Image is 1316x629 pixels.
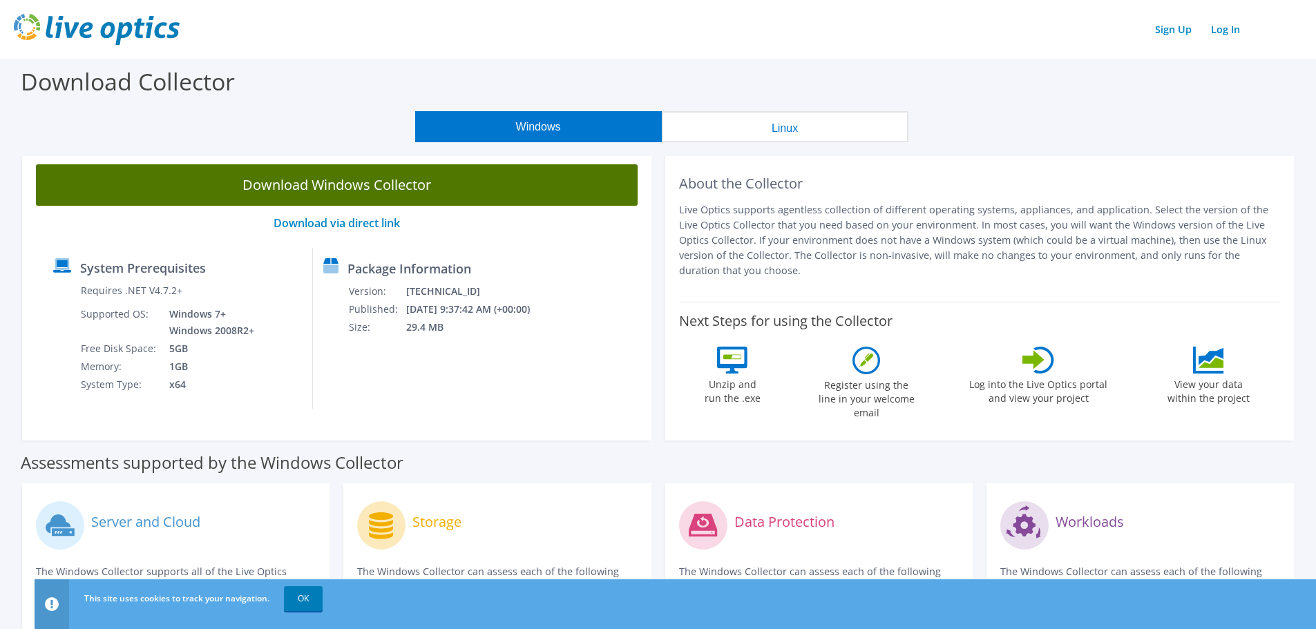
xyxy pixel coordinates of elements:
button: Linux [662,111,908,142]
td: Supported OS: [80,305,159,340]
a: Sign Up [1148,19,1199,39]
label: Log into the Live Optics portal and view your project [969,374,1108,405]
label: Workloads [1056,515,1124,529]
a: Log In [1204,19,1247,39]
label: Unzip and run the .exe [700,374,764,405]
img: live_optics_svg.svg [14,14,180,45]
td: 1GB [159,358,257,376]
p: Live Optics supports agentless collection of different operating systems, appliances, and applica... [679,202,1281,278]
td: Version: [348,282,406,300]
label: Server and Cloud [91,515,200,529]
td: System Type: [80,376,159,394]
label: System Prerequisites [80,261,206,275]
p: The Windows Collector can assess each of the following storage systems. [357,564,637,594]
a: Download via direct link [274,215,400,231]
label: Package Information [347,262,471,275]
td: Published: [348,300,406,318]
td: Size: [348,318,406,336]
td: [DATE] 9:37:42 AM (+00:00) [406,300,549,318]
td: Windows 7+ Windows 2008R2+ [159,305,257,340]
label: Next Steps for using the Collector [679,313,893,329]
label: Assessments supported by the Windows Collector [21,456,403,470]
label: Register using the line in your welcome email [814,374,918,420]
label: Storage [412,515,461,529]
label: Requires .NET V4.7.2+ [81,284,182,298]
h2: About the Collector [679,175,1281,192]
p: The Windows Collector can assess each of the following DPS applications. [679,564,959,594]
td: [TECHNICAL_ID] [406,282,549,300]
a: Download Windows Collector [36,164,638,206]
td: Memory: [80,358,159,376]
td: 29.4 MB [406,318,549,336]
label: Download Collector [21,66,235,97]
button: Windows [415,111,662,142]
label: Data Protection [734,515,835,529]
span: This site uses cookies to track your navigation. [84,592,269,604]
label: View your data within the project [1158,374,1258,405]
p: The Windows Collector supports all of the Live Optics compute and cloud assessments. [36,564,316,594]
td: 5GB [159,340,257,358]
p: The Windows Collector can assess each of the following applications. [1000,564,1280,594]
a: OK [284,586,323,611]
td: Free Disk Space: [80,340,159,358]
td: x64 [159,376,257,394]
